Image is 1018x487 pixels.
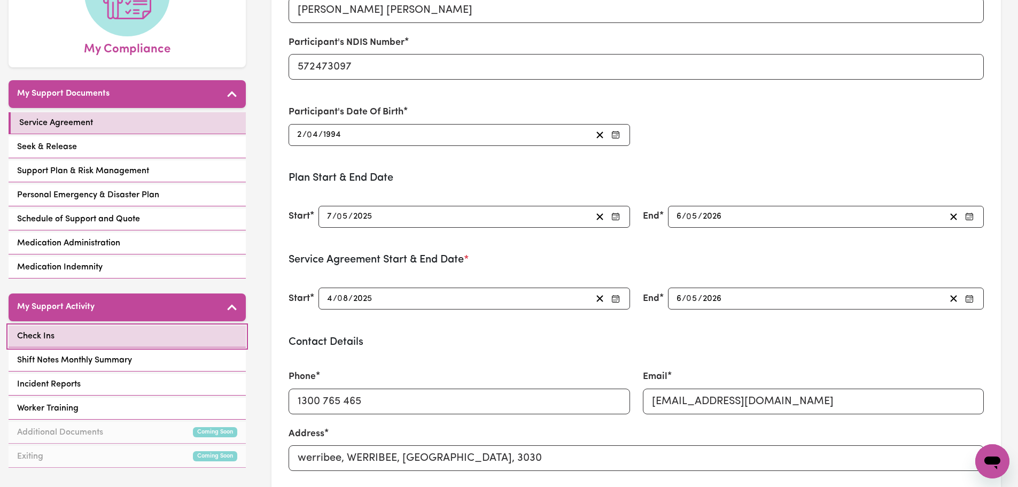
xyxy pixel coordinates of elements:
span: Worker Training [17,402,79,415]
input: -- [687,291,698,306]
span: Medication Administration [17,237,120,250]
span: / [698,212,702,221]
input: ---- [323,128,341,142]
label: Participant's Date Of Birth [289,105,403,119]
label: End [643,292,659,306]
span: Medication Indemnity [17,261,103,274]
label: Email [643,370,667,384]
span: Additional Documents [17,426,103,439]
a: Schedule of Support and Quote [9,208,246,230]
span: 0 [686,212,691,221]
span: / [682,212,686,221]
a: Worker Training [9,398,246,420]
a: Incident Reports [9,374,246,396]
a: Shift Notes Monthly Summary [9,350,246,372]
label: End [643,210,659,223]
span: 0 [337,295,343,303]
input: -- [327,291,333,306]
span: 0 [337,212,342,221]
input: -- [338,210,349,224]
h3: Contact Details [289,336,984,349]
input: -- [327,210,332,224]
a: Additional DocumentsComing Soon [9,422,246,444]
input: -- [676,291,682,306]
span: Support Plan & Risk Management [17,165,149,177]
input: -- [308,128,319,142]
h3: Service Agreement Start & End Date [289,253,984,266]
input: -- [676,210,682,224]
label: Participant's NDIS Number [289,36,405,50]
span: My Compliance [84,36,170,59]
span: / [348,212,353,221]
span: Exiting [17,450,43,463]
span: Seek & Release [17,141,77,153]
a: Service Agreement [9,112,246,134]
span: 0 [307,130,312,139]
h5: My Support Documents [17,89,110,99]
span: Service Agreement [19,117,93,129]
label: Phone [289,370,316,384]
a: Support Plan & Risk Management [9,160,246,182]
input: -- [297,128,302,142]
span: Shift Notes Monthly Summary [17,354,132,367]
input: ---- [702,291,722,306]
span: / [333,294,337,304]
input: ---- [702,210,722,224]
span: Check Ins [17,330,55,343]
span: 0 [686,295,691,303]
span: Personal Emergency & Disaster Plan [17,189,159,202]
h3: Plan Start & End Date [289,172,984,184]
iframe: Button to launch messaging window [975,444,1009,478]
span: / [332,212,337,221]
a: Seek & Release [9,136,246,158]
a: Medication Administration [9,233,246,254]
a: Medication Indemnity [9,257,246,279]
span: / [348,294,353,304]
label: Start [289,292,310,306]
small: Coming Soon [193,427,237,437]
label: Address [289,427,324,441]
button: My Support Activity [9,293,246,321]
input: -- [338,291,349,306]
span: / [698,294,702,304]
span: / [302,130,307,140]
a: Personal Emergency & Disaster Plan [9,184,246,206]
small: Coming Soon [193,451,237,461]
span: Incident Reports [17,378,81,391]
h5: My Support Activity [17,302,95,312]
button: My Support Documents [9,80,246,108]
label: Start [289,210,310,223]
a: ExitingComing Soon [9,446,246,468]
input: ---- [353,210,373,224]
span: / [682,294,686,304]
input: -- [687,210,698,224]
a: Check Ins [9,326,246,347]
input: ---- [353,291,373,306]
span: / [318,130,323,140]
span: Schedule of Support and Quote [17,213,140,226]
